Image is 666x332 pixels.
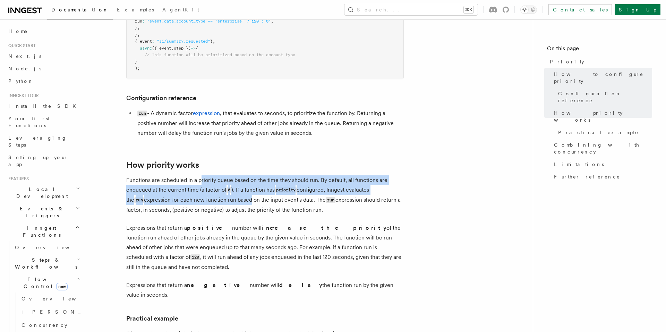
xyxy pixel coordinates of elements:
span: Overview [15,245,86,250]
span: { [196,46,198,51]
a: Concurrency [19,319,82,331]
strong: delay [279,282,322,288]
a: Further reference [551,171,652,183]
span: Next.js [8,53,41,59]
code: run [137,111,147,116]
a: Overview [19,292,82,305]
button: Inngest Functions [6,222,82,241]
span: Node.js [8,66,41,71]
a: Configuration reference [555,87,652,107]
span: Python [8,78,34,84]
p: Functions are scheduled in a priority queue based on the time they should run. By default, all fu... [126,175,404,215]
code: 0 [227,187,231,193]
span: AgentKit [162,7,199,12]
span: Events & Triggers [6,205,76,219]
span: : [142,19,145,24]
li: - A dynamic factor , that evaluates to seconds, to prioritize the function by. Returning a positi... [135,108,404,138]
strong: positive [187,225,232,231]
a: Your first Functions [6,112,82,132]
span: Documentation [51,7,109,12]
span: "ai/summary.requested" [157,39,210,44]
a: Node.js [6,62,82,75]
a: Contact sales [548,4,612,15]
span: Inngest Functions [6,225,75,238]
p: Expressions that return a number will of the function run ahead of other jobs already in the queu... [126,223,404,272]
span: : [152,39,154,44]
span: Setting up your app [8,155,68,167]
span: Quick start [6,43,36,49]
span: } [135,25,137,30]
a: How priority works [126,160,199,170]
span: , [213,39,215,44]
span: Local Development [6,186,76,200]
span: run [135,19,142,24]
span: Home [8,28,28,35]
a: Overview [12,241,82,254]
span: } [135,59,137,64]
span: Your first Functions [8,116,50,128]
span: Practical example [558,129,639,136]
button: Events & Triggers [6,202,82,222]
a: Examples [113,2,158,19]
span: , [171,46,174,51]
span: async [140,46,152,51]
span: ); [135,66,140,71]
a: Practical example [555,126,652,139]
code: run [134,197,144,203]
span: How to configure priority [554,71,652,85]
code: priority [275,187,297,193]
a: AgentKit [158,2,203,19]
span: Limitations [554,161,604,168]
span: new [56,283,68,290]
button: Steps & Workflows [12,254,82,273]
span: } [210,39,213,44]
a: Combining with concurrency [551,139,652,158]
span: Priority [550,58,584,65]
button: Toggle dark mode [520,6,537,14]
span: Further reference [554,173,620,180]
span: , [137,25,140,30]
span: "event.data.account_type == 'enterprise' ? 120 : 0" [147,19,271,24]
span: Steps & Workflows [12,256,77,270]
span: } [135,32,137,37]
a: [PERSON_NAME] [19,305,82,319]
a: Configuration reference [126,93,196,103]
button: Flow Controlnew [12,273,82,292]
a: Priority [547,55,652,68]
code: 120 [190,254,200,260]
span: Flow Control [12,276,76,290]
button: Search...⌘K [344,4,478,15]
a: Practical example [126,314,178,323]
span: Leveraging Steps [8,135,67,148]
span: , [137,32,140,37]
a: expression [193,110,220,116]
span: Examples [117,7,154,12]
strong: negative [187,282,250,288]
span: Concurrency [22,322,67,328]
a: Home [6,25,82,37]
span: // This function will be prioritized based on the account type [145,52,295,57]
span: [PERSON_NAME] [22,309,123,315]
span: Overview [22,296,93,302]
a: Install the SDK [6,100,82,112]
strong: increase the priority [262,225,386,231]
span: ({ event [152,46,171,51]
h4: On this page [547,44,652,55]
a: Sign Up [615,4,660,15]
a: Setting up your app [6,151,82,171]
span: How priority works [554,110,652,123]
span: { event [135,39,152,44]
button: Local Development [6,183,82,202]
a: Next.js [6,50,82,62]
span: , [271,19,273,24]
span: Configuration reference [558,90,652,104]
a: Limitations [551,158,652,171]
a: Python [6,75,82,87]
span: Combining with concurrency [554,141,652,155]
code: run [326,197,335,203]
a: How priority works [551,107,652,126]
p: Expressions that return a number will the function run by the given value in seconds. [126,280,404,300]
span: Install the SDK [8,103,80,109]
kbd: ⌘K [464,6,473,13]
span: Features [6,176,29,182]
